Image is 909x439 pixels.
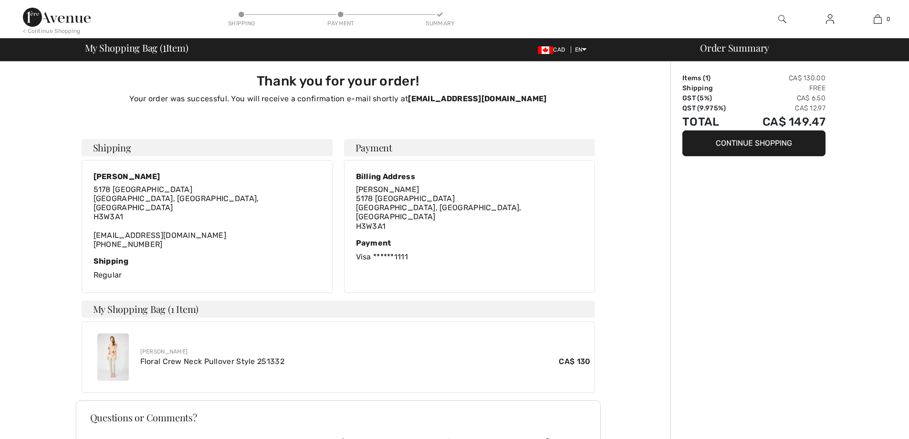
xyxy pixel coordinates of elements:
span: CAD [538,46,569,53]
img: search the website [778,13,786,25]
p: Your order was successful. You will receive a confirmation e-mail shortly at [87,93,589,105]
span: EN [575,46,587,53]
div: [PERSON_NAME] [140,347,591,356]
img: Floral Crew Neck Pullover Style 251332 [97,333,129,381]
img: My Info [826,13,834,25]
td: CA$ 12.97 [741,103,825,113]
button: Continue Shopping [682,130,825,156]
a: 0 [854,13,901,25]
span: 1 [163,41,166,53]
div: Summary [426,19,454,28]
span: My Shopping Bag ( Item) [85,43,188,53]
td: CA$ 130.00 [741,73,825,83]
td: Free [741,83,825,93]
td: CA$ 6.50 [741,93,825,103]
strong: [EMAIL_ADDRESS][DOMAIN_NAME] [408,94,546,103]
h4: Payment [344,139,595,156]
td: CA$ 149.47 [741,113,825,130]
div: Shipping [94,257,321,266]
span: 1 [705,74,708,82]
td: GST (5%) [682,93,741,103]
div: [EMAIL_ADDRESS][DOMAIN_NAME] [PHONE_NUMBER] [94,185,321,249]
a: Floral Crew Neck Pullover Style 251332 [140,357,284,366]
h4: Shipping [82,139,333,156]
td: Total [682,113,741,130]
h3: Questions or Comments? [90,413,586,422]
div: Payment [326,19,355,28]
h4: My Shopping Bag (1 Item) [82,300,595,318]
span: [PERSON_NAME] [356,185,419,194]
div: [PERSON_NAME] [94,172,321,181]
div: Regular [94,257,321,281]
span: 5178 [GEOGRAPHIC_DATA] [GEOGRAPHIC_DATA], [GEOGRAPHIC_DATA], [GEOGRAPHIC_DATA] H3W3A1 [356,194,522,231]
td: Shipping [682,83,741,93]
span: 5178 [GEOGRAPHIC_DATA] [GEOGRAPHIC_DATA], [GEOGRAPHIC_DATA], [GEOGRAPHIC_DATA] H3W3A1 [94,185,259,222]
img: Canadian Dollar [538,46,553,54]
div: < Continue Shopping [23,27,81,35]
div: Payment [356,238,583,247]
td: Items ( ) [682,73,741,83]
a: Sign In [818,13,842,25]
img: My Bag [874,13,882,25]
span: 0 [887,15,890,23]
img: 1ère Avenue [23,8,91,27]
div: Billing Address [356,172,583,181]
td: QST (9.975%) [682,103,741,113]
div: Order Summary [689,43,903,53]
span: CA$ 130 [559,356,590,367]
div: Shipping [227,19,256,28]
h3: Thank you for your order! [87,73,589,89]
